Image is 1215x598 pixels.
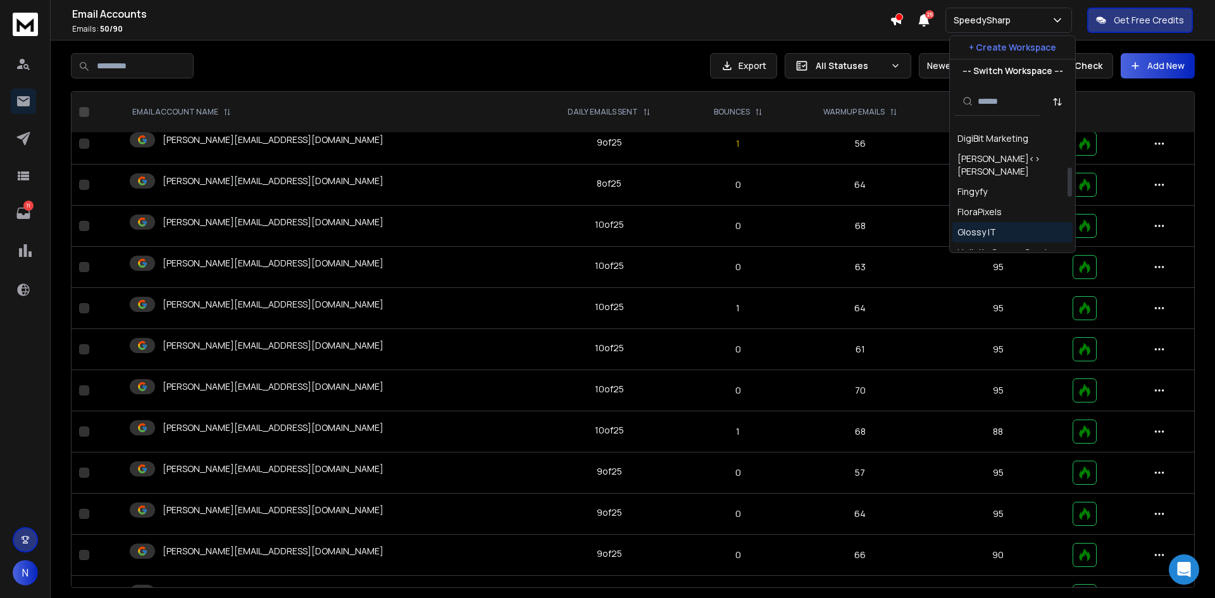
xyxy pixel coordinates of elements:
div: 9 of 25 [597,547,622,560]
p: 0 [694,508,782,520]
button: N [13,560,38,585]
div: 10 of 25 [595,424,624,437]
h1: Email Accounts [72,6,890,22]
div: 9 of 25 [597,506,622,519]
div: Glossy IT [957,226,996,239]
p: 0 [694,384,782,397]
div: DigiBit Marketing [957,132,1028,145]
td: 95 [931,247,1065,288]
td: 95 [931,370,1065,411]
td: 95 [931,288,1065,329]
p: 0 [694,549,782,561]
div: Holistic Course Creator [957,246,1057,259]
p: [PERSON_NAME][EMAIL_ADDRESS][DOMAIN_NAME] [163,380,383,393]
span: 25 [925,10,934,19]
p: WARMUP EMAILS [823,107,885,117]
div: FloraPixels [957,206,1002,218]
p: SpeedySharp [954,14,1016,27]
p: BOUNCES [714,107,750,117]
td: 95 [931,329,1065,370]
td: 88 [931,411,1065,452]
div: Open Intercom Messenger [1169,554,1199,585]
div: 10 of 25 [595,259,624,272]
p: [PERSON_NAME][EMAIL_ADDRESS][DOMAIN_NAME] [163,298,383,311]
button: Export [710,53,777,78]
td: 56 [790,123,931,165]
td: 68 [790,411,931,452]
td: 64 [790,494,931,535]
p: [PERSON_NAME][EMAIL_ADDRESS][DOMAIN_NAME] [163,504,383,516]
td: 66 [790,535,931,576]
p: 0 [694,261,782,273]
td: 64 [790,288,931,329]
td: 64 [790,165,931,206]
p: --- Switch Workspace --- [963,65,1063,77]
p: [PERSON_NAME][EMAIL_ADDRESS][DOMAIN_NAME] [163,463,383,475]
p: 11 [23,201,34,211]
td: 63 [790,247,931,288]
p: All Statuses [816,59,885,72]
button: Add New [1121,53,1195,78]
button: Sort by Sort A-Z [1045,89,1070,115]
td: 90 [931,535,1065,576]
div: 10 of 25 [595,301,624,313]
button: Newest [919,53,1001,78]
td: 95 [931,494,1065,535]
button: + Create Workspace [950,36,1075,59]
div: 9 of 25 [597,136,622,149]
td: 95 [931,165,1065,206]
p: Get Free Credits [1114,14,1184,27]
td: 70 [790,370,931,411]
p: [PERSON_NAME][EMAIL_ADDRESS][DOMAIN_NAME] [163,216,383,228]
div: EMAIL ACCOUNT NAME [132,107,231,117]
a: 11 [11,201,36,226]
div: 9 of 25 [597,465,622,478]
p: [PERSON_NAME][EMAIL_ADDRESS][DOMAIN_NAME] [163,545,383,558]
p: [PERSON_NAME][EMAIL_ADDRESS][DOMAIN_NAME] [163,257,383,270]
p: [PERSON_NAME][EMAIL_ADDRESS][DOMAIN_NAME] [163,175,383,187]
p: 0 [694,466,782,479]
div: Fingyfy [957,185,987,198]
div: 10 of 25 [595,218,624,231]
p: Emails : [72,24,890,34]
p: 0 [694,178,782,191]
img: logo [13,13,38,36]
p: 0 [694,220,782,232]
div: 10 of 25 [595,342,624,354]
button: Get Free Credits [1087,8,1193,33]
div: 8 of 25 [597,177,621,190]
td: 68 [790,206,931,247]
span: 50 / 90 [100,23,123,34]
p: DAILY EMAILS SENT [568,107,638,117]
p: 1 [694,302,782,315]
p: [PERSON_NAME][EMAIL_ADDRESS][DOMAIN_NAME] [163,339,383,352]
td: 95 [931,452,1065,494]
td: 61 [790,329,931,370]
td: 95 [931,123,1065,165]
td: 57 [790,452,931,494]
p: [PERSON_NAME][EMAIL_ADDRESS][DOMAIN_NAME] [163,134,383,146]
p: [PERSON_NAME][EMAIL_ADDRESS][DOMAIN_NAME] [163,421,383,434]
p: 1 [694,137,782,150]
div: 10 of 25 [595,383,624,396]
p: 1 [694,425,782,438]
p: + Create Workspace [969,41,1056,54]
p: 0 [694,343,782,356]
div: [PERSON_NAME]<>[PERSON_NAME] [957,153,1068,178]
td: 95 [931,206,1065,247]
